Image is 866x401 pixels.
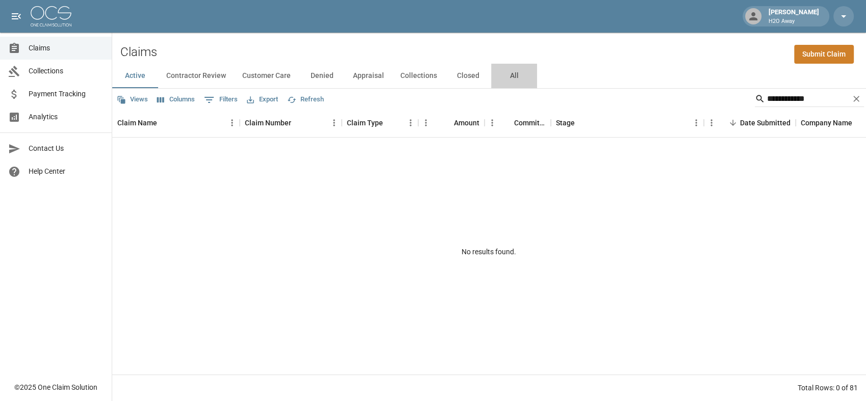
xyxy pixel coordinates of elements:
[291,116,305,130] button: Sort
[224,115,240,130] button: Menu
[849,91,864,106] button: Clear
[445,64,491,88] button: Closed
[29,143,104,154] span: Contact Us
[342,109,418,137] div: Claim Type
[245,109,291,137] div: Claim Number
[689,115,704,130] button: Menu
[158,64,234,88] button: Contractor Review
[704,115,719,130] button: Menu
[794,45,854,64] a: Submit Claim
[454,109,479,137] div: Amount
[14,382,97,392] div: © 2025 One Claim Solution
[383,116,397,130] button: Sort
[392,64,445,88] button: Collections
[31,6,71,26] img: ocs-logo-white-transparent.png
[157,116,171,130] button: Sort
[418,115,434,130] button: Menu
[326,115,342,130] button: Menu
[234,64,299,88] button: Customer Care
[440,116,454,130] button: Sort
[485,115,500,130] button: Menu
[801,109,852,137] div: Company Name
[29,66,104,76] span: Collections
[29,112,104,122] span: Analytics
[201,92,240,108] button: Show filters
[740,109,791,137] div: Date Submitted
[6,6,27,26] button: open drawer
[299,64,345,88] button: Denied
[704,109,796,137] div: Date Submitted
[500,116,514,130] button: Sort
[120,45,157,60] h2: Claims
[726,116,740,130] button: Sort
[244,92,281,108] button: Export
[765,7,823,25] div: [PERSON_NAME]
[114,92,150,108] button: Views
[491,64,537,88] button: All
[798,383,858,393] div: Total Rows: 0 of 81
[345,64,392,88] button: Appraisal
[285,92,326,108] button: Refresh
[112,64,866,88] div: dynamic tabs
[29,43,104,54] span: Claims
[755,91,864,109] div: Search
[575,116,589,130] button: Sort
[29,89,104,99] span: Payment Tracking
[240,109,342,137] div: Claim Number
[418,109,485,137] div: Amount
[112,64,158,88] button: Active
[403,115,418,130] button: Menu
[769,17,819,26] p: H2O Away
[347,109,383,137] div: Claim Type
[485,109,551,137] div: Committed Amount
[117,109,157,137] div: Claim Name
[112,109,240,137] div: Claim Name
[556,109,575,137] div: Stage
[155,92,197,108] button: Select columns
[514,109,546,137] div: Committed Amount
[551,109,704,137] div: Stage
[112,138,866,366] div: No results found.
[29,166,104,177] span: Help Center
